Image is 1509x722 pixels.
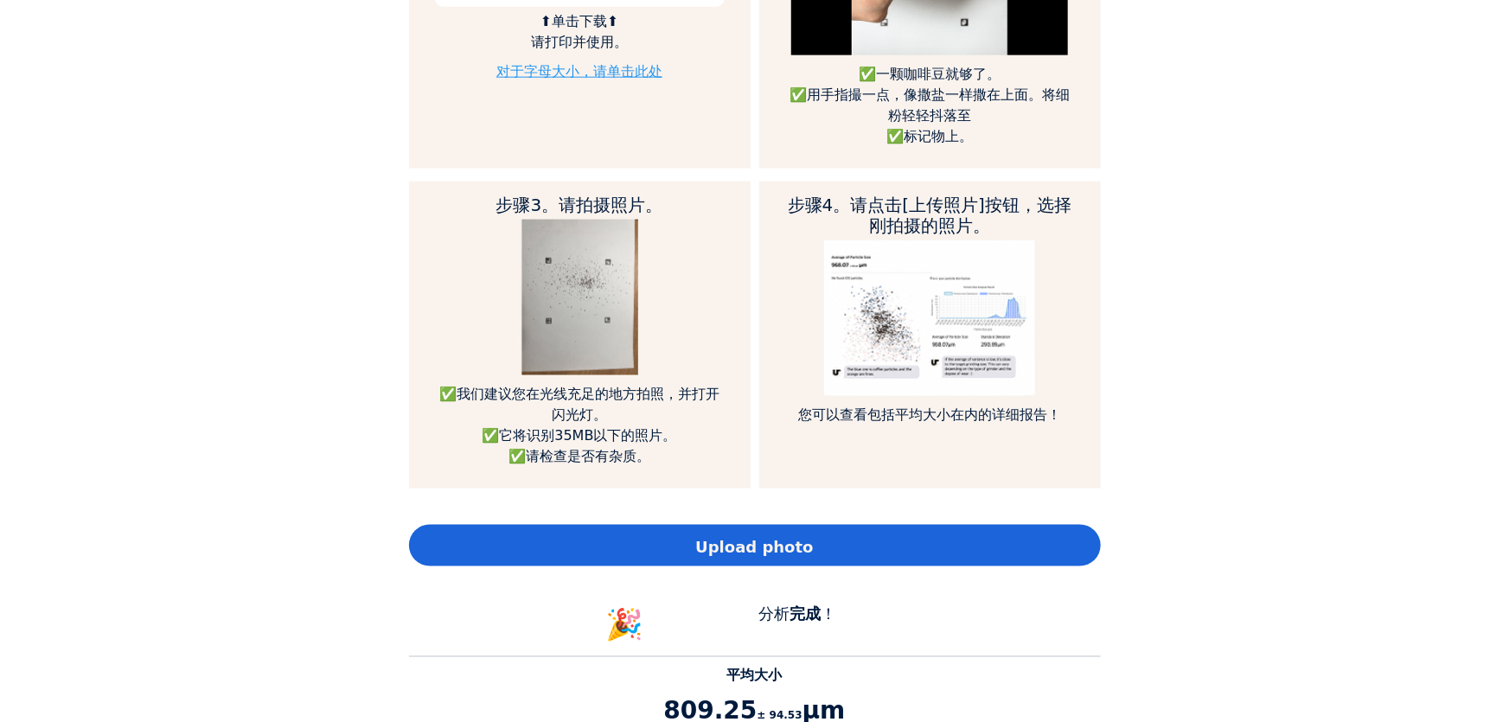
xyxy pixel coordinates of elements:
[668,603,928,649] div: 分析 ！
[824,240,1035,396] img: guide
[606,608,644,642] span: 🎉
[790,605,822,623] b: 完成
[521,220,638,375] img: guide
[409,666,1101,687] p: 平均大小
[785,64,1075,147] p: ✅一颗咖啡豆就够了。 ✅用手指撮一点，像撒盐一样撒在上面。将细粉轻轻抖落至 ✅标记物上。
[695,535,813,559] span: Upload photo
[435,195,725,215] h2: 步骤3。请拍摄照片。
[758,710,802,722] span: ± 94.53
[785,195,1075,236] h2: 步骤4。请点击[上传照片]按钮，选择刚拍摄的照片。
[435,384,725,467] p: ✅我们建议您在光线充足的地方拍照，并打开闪光灯。 ✅它将识别35MB以下的照片。 ✅请检查是否有杂质。
[496,63,662,80] a: 对于字母大小，请单击此处
[785,405,1075,425] p: 您可以查看包括平均大小在内的详细报告！
[435,11,725,53] p: ⬆单击下载⬆ 请打印并使用。️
